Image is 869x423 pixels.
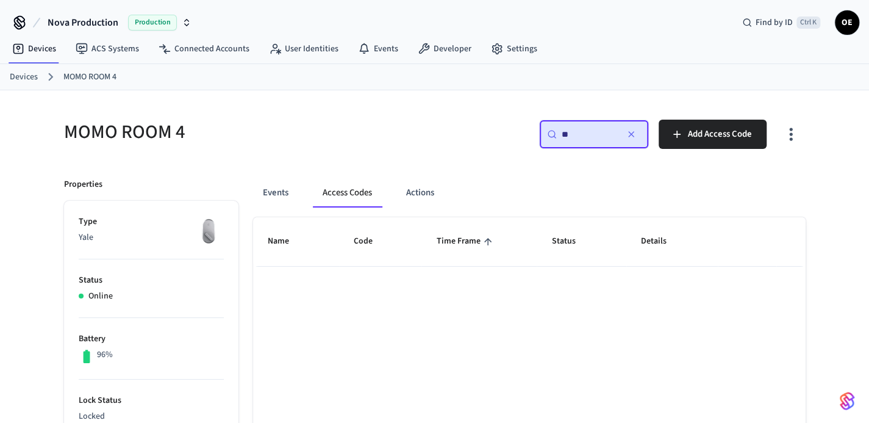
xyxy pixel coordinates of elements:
p: Online [88,290,113,303]
p: Lock Status [79,394,224,407]
h5: MOMO ROOM 4 [64,120,427,145]
img: August Wifi Smart Lock 3rd Gen, Silver, Front [193,215,224,246]
p: Properties [64,178,102,191]
p: Type [79,215,224,228]
a: Events [348,38,408,60]
p: 96% [97,349,113,361]
span: Details [641,232,682,251]
img: SeamLogoGradient.69752ec5.svg [840,391,854,411]
span: OE [836,12,858,34]
span: Code [354,232,388,251]
button: Add Access Code [659,120,767,149]
button: Access Codes [313,178,382,208]
a: Developer [408,38,481,60]
span: Time Frame [436,232,496,251]
a: Connected Accounts [149,38,259,60]
span: Production [128,15,177,31]
a: Devices [10,71,38,84]
button: OE [835,10,859,35]
button: Actions [396,178,444,208]
span: Nova Production [48,15,118,30]
span: Find by ID [756,16,793,29]
a: Devices [2,38,66,60]
table: sticky table [253,217,806,266]
div: ant example [253,178,806,208]
button: Events [253,178,298,208]
a: User Identities [259,38,348,60]
div: Find by IDCtrl K [732,12,830,34]
a: Settings [481,38,547,60]
span: Ctrl K [796,16,820,29]
p: Battery [79,333,224,345]
p: Yale [79,231,224,244]
a: ACS Systems [66,38,149,60]
p: Locked [79,410,224,423]
span: Status [551,232,591,251]
span: Add Access Code [688,126,752,142]
p: Status [79,274,224,287]
span: Name [268,232,305,251]
a: MOMO ROOM 4 [63,71,116,84]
